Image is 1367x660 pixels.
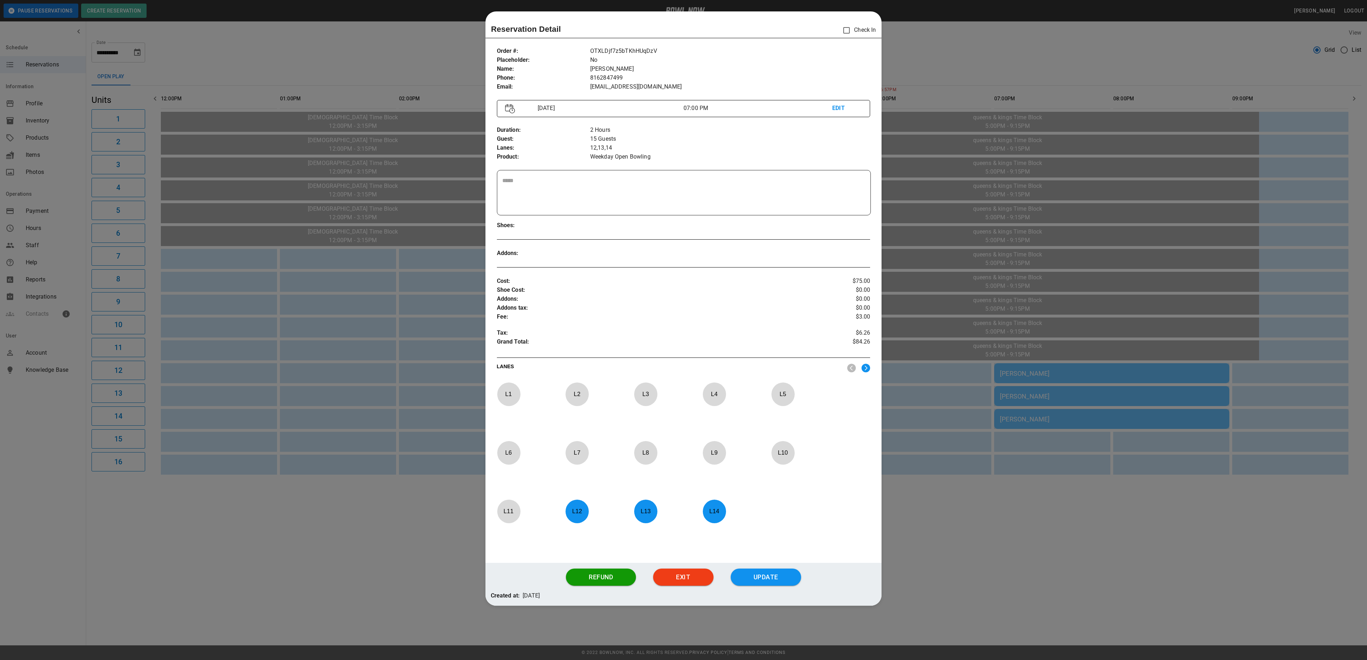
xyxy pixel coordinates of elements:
img: Vector [505,104,515,114]
p: L 6 [497,444,520,461]
p: Fee : [497,312,808,321]
p: LANES [497,363,842,373]
p: Weekday Open Bowling [590,152,870,161]
p: [EMAIL_ADDRESS][DOMAIN_NAME] [590,82,870,91]
p: L 1 [497,386,520,402]
button: Refund [566,569,636,586]
p: Tax : [497,329,808,337]
p: Created at: [491,591,520,600]
p: Reservation Detail [491,23,561,35]
p: OTXLDjf7z5bTKhHUqDzV [590,47,870,56]
p: L 13 [634,503,657,520]
p: 15 Guests [590,135,870,144]
p: L 10 [771,444,795,461]
p: [PERSON_NAME] [590,65,870,74]
p: Guest : [497,135,590,144]
p: Cost : [497,277,808,286]
p: Placeholder : [497,56,590,65]
p: Grand Total : [497,337,808,348]
p: L 14 [702,503,726,520]
p: No [590,56,870,65]
p: $0.00 [808,304,870,312]
p: Product : [497,152,590,161]
p: $84.26 [808,337,870,348]
p: 2 Hours [590,126,870,135]
p: L 3 [634,386,657,402]
p: $0.00 [808,286,870,295]
p: $3.00 [808,312,870,321]
p: [DATE] [523,591,540,600]
p: L 2 [565,386,589,402]
p: L 4 [702,386,726,402]
p: Name : [497,65,590,74]
p: Duration : [497,126,590,135]
p: L 11 [497,503,520,520]
p: [DATE] [535,104,683,112]
p: L 12 [565,503,589,520]
button: Update [731,569,801,586]
p: 8162847499 [590,74,870,82]
p: Shoe Cost : [497,286,808,295]
p: L 8 [634,444,657,461]
p: Addons : [497,295,808,304]
button: Exit [653,569,713,586]
img: right.svg [862,364,870,372]
p: 07:00 PM [683,104,832,112]
p: L 7 [565,444,589,461]
p: L 5 [771,386,795,402]
img: nav_left.svg [847,364,856,372]
p: Email : [497,82,590,91]
p: Lanes : [497,144,590,152]
p: Check In [839,23,876,38]
p: Addons tax : [497,304,808,312]
p: Order # : [497,47,590,56]
p: $6.26 [808,329,870,337]
p: Phone : [497,74,590,82]
p: Shoes : [497,221,590,230]
p: EDIT [832,104,862,113]
p: Addons : [497,249,590,258]
p: 12,13,14 [590,144,870,152]
p: $0.00 [808,295,870,304]
p: $75.00 [808,277,870,286]
p: L 9 [702,444,726,461]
